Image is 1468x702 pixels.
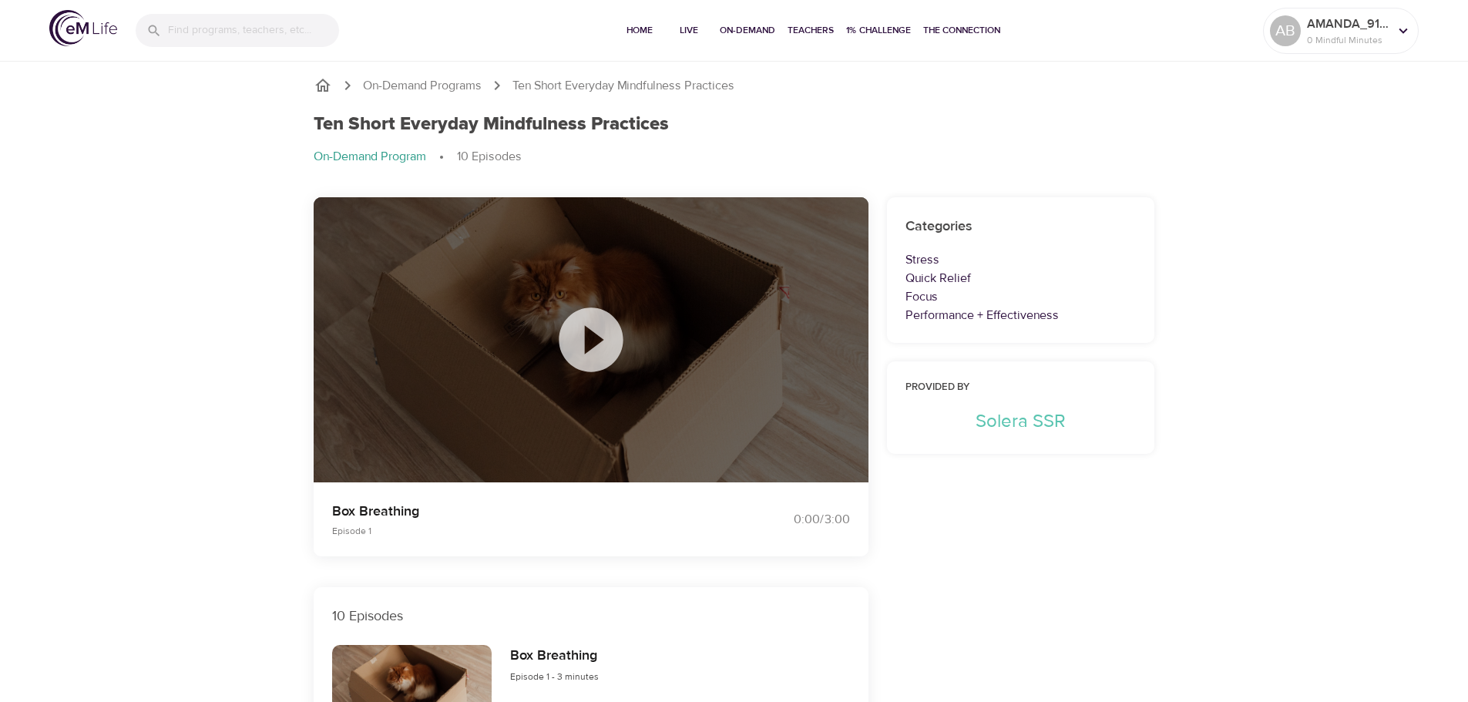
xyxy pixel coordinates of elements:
[314,76,1155,95] nav: breadcrumb
[905,408,1137,435] p: Solera SSR
[363,77,482,95] a: On-Demand Programs
[314,148,426,166] p: On-Demand Program
[49,10,117,46] img: logo
[621,22,658,39] span: Home
[332,501,716,522] p: Box Breathing
[510,670,599,683] span: Episode 1 - 3 minutes
[1307,15,1389,33] p: AMANDA_911080
[905,380,1137,396] h6: Provided by
[788,22,834,39] span: Teachers
[1307,33,1389,47] p: 0 Mindful Minutes
[1270,15,1301,46] div: AB
[670,22,707,39] span: Live
[512,77,734,95] p: Ten Short Everyday Mindfulness Practices
[734,511,850,529] div: 0:00 / 3:00
[314,148,1155,166] nav: breadcrumb
[332,606,850,626] p: 10 Episodes
[923,22,1000,39] span: The Connection
[457,148,522,166] p: 10 Episodes
[905,287,1137,306] p: Focus
[905,269,1137,287] p: Quick Relief
[314,113,669,136] h1: Ten Short Everyday Mindfulness Practices
[905,250,1137,269] p: Stress
[905,216,1137,238] h6: Categories
[905,306,1137,324] p: Performance + Effectiveness
[332,524,716,538] p: Episode 1
[168,14,339,47] input: Find programs, teachers, etc...
[510,645,599,667] h6: Box Breathing
[846,22,911,39] span: 1% Challenge
[720,22,775,39] span: On-Demand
